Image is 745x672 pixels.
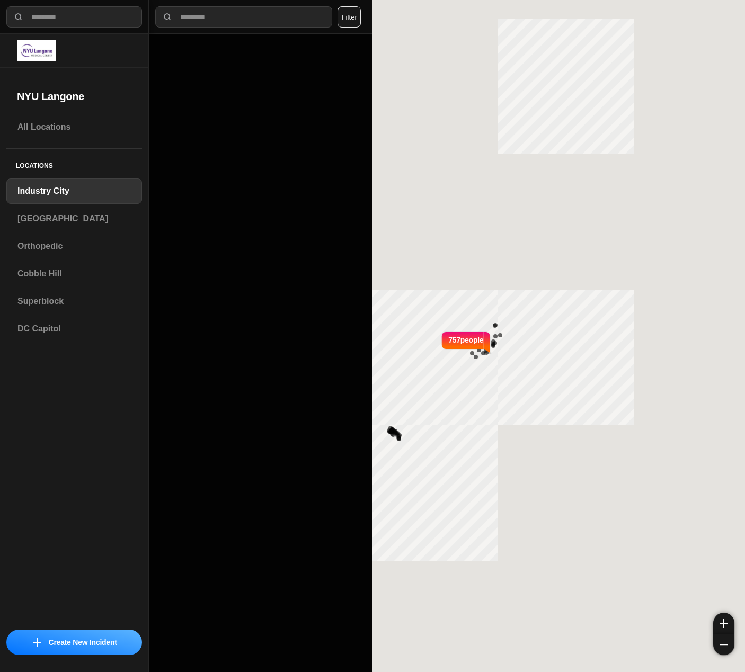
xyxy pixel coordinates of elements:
button: zoom-out [713,634,734,655]
a: Superblock [6,289,142,314]
h3: Cobble Hill [17,267,131,280]
h3: Orthopedic [17,240,131,253]
img: zoom-in [720,619,728,628]
img: notch [483,330,491,354]
img: search [162,12,173,22]
a: Cobble Hill [6,261,142,286]
h3: Superblock [17,295,131,308]
a: All Locations [6,114,142,140]
a: DC Capitol [6,316,142,342]
button: zoom-in [713,613,734,634]
h2: NYU Langone [17,89,131,104]
img: zoom-out [720,640,728,649]
p: Create New Incident [49,637,117,648]
img: notch [440,330,448,354]
button: Filter [338,6,361,28]
a: Industry City [6,178,142,204]
h3: [GEOGRAPHIC_DATA] [17,212,131,225]
img: search [13,12,24,22]
img: icon [33,638,41,647]
h5: Locations [6,149,142,178]
img: logo [17,40,56,61]
h3: All Locations [17,121,131,133]
h3: Industry City [17,185,131,198]
button: iconCreate New Incident [6,630,142,655]
h3: DC Capitol [17,322,131,335]
a: Orthopedic [6,234,142,259]
a: [GEOGRAPHIC_DATA] [6,206,142,231]
p: 757 people [448,335,483,358]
